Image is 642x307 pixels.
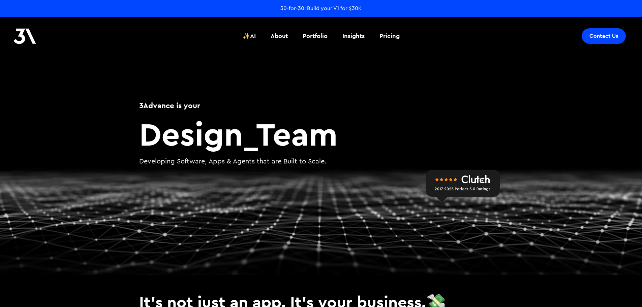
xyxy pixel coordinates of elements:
div: Pricing [379,32,400,40]
div: Insights [342,32,365,40]
div: Contact Us [589,33,618,39]
a: ✨AI [239,24,260,49]
h1: 3Advance is your [139,100,503,111]
span: Design [139,113,243,154]
a: 30-for-30: Build your V1 for $30K [280,5,362,12]
div: ✨AI [243,32,256,40]
span: _ [243,113,256,154]
div: Portfolio [303,32,328,40]
h2: Team [139,118,503,150]
a: Portfolio [299,24,332,49]
p: Developing Software, Apps & Agents that are Built to Scale. [139,157,503,166]
a: Contact Us [582,28,626,44]
a: Pricing [375,24,404,49]
div: About [271,32,288,40]
a: About [267,24,292,49]
a: Insights [338,24,369,49]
